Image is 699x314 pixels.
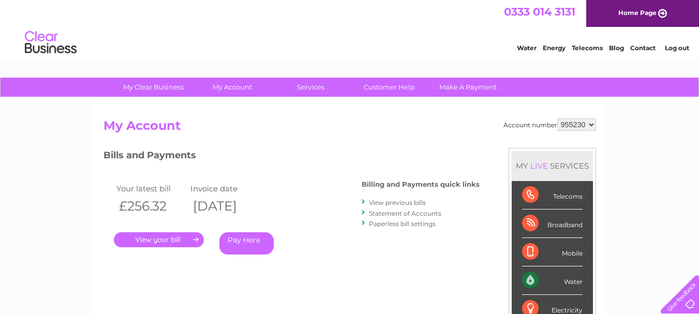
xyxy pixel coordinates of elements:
a: Make A Payment [425,78,511,97]
a: Energy [543,44,566,52]
h2: My Account [103,118,596,138]
a: 0333 014 3131 [504,5,575,18]
div: Water [522,266,583,295]
div: Telecoms [522,181,583,210]
a: Blog [609,44,624,52]
img: logo.png [24,27,77,58]
a: Services [268,78,353,97]
h4: Billing and Payments quick links [362,181,480,188]
div: Clear Business is a trading name of Verastar Limited (registered in [GEOGRAPHIC_DATA] No. 3667643... [106,6,594,50]
a: . [114,232,204,247]
h3: Bills and Payments [103,148,480,166]
a: Water [517,44,537,52]
div: LIVE [528,161,550,171]
th: £256.32 [114,196,188,217]
td: Your latest bill [114,182,188,196]
div: Account number [503,118,596,131]
a: View previous bills [369,199,426,206]
div: MY SERVICES [512,151,593,181]
th: [DATE] [188,196,262,217]
a: My Account [189,78,275,97]
a: Telecoms [572,44,603,52]
a: My Clear Business [111,78,196,97]
a: Statement of Accounts [369,210,441,217]
a: Customer Help [347,78,432,97]
div: Broadband [522,210,583,238]
div: Mobile [522,238,583,266]
a: Log out [665,44,689,52]
a: Pay Here [219,232,274,255]
a: Paperless bill settings [369,220,436,228]
a: Contact [630,44,656,52]
td: Invoice date [188,182,262,196]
